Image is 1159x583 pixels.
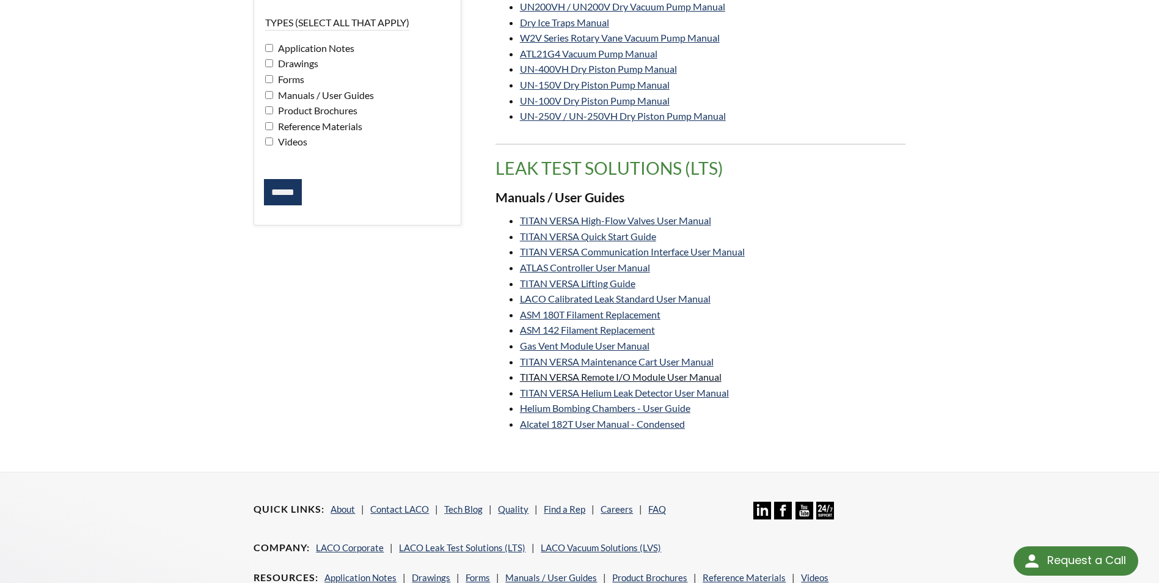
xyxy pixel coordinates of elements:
a: UN200VH / UN200V Dry Vacuum Pump Manual [520,1,725,12]
a: Product Brochures [612,572,687,583]
h3: Manuals / User Guides [495,189,905,207]
div: Request a Call [1014,546,1138,576]
a: UN-400VH Dry Piston Pump Manual [520,63,677,75]
a: TITAN VERSA Remote I/O Module User Manual [520,371,722,383]
a: ATL21G4 Vacuum Pump Manual [520,48,657,59]
a: TITAN VERSA High-Flow Valves User Manual [520,215,711,226]
a: Reference Materials [703,572,786,583]
a: Manuals / User Guides [505,572,597,583]
a: Contact LACO [370,504,429,515]
a: ASM 142 Filament Replacement [520,324,655,335]
a: TITAN VERSA Helium Leak Detector User Manual [520,387,729,398]
span: Forms [275,73,304,85]
a: Find a Rep [544,504,585,515]
a: Careers [601,504,633,515]
a: TITAN VERSA Lifting Guide [520,277,635,289]
input: Videos [265,137,273,145]
a: W2V Series Rotary Vane Vacuum Pump Manual [520,32,720,43]
a: Tech Blog [444,504,483,515]
a: LACO Leak Test Solutions (LTS) [399,542,525,553]
input: Forms [265,75,273,83]
h4: Quick Links [254,503,324,516]
div: Request a Call [1047,546,1126,574]
a: TITAN VERSA Quick Start Guide [520,230,656,242]
a: Alcatel 182T User Manual - Condensed [520,418,685,430]
span: Drawings [275,57,318,69]
input: Product Brochures [265,106,273,114]
a: Gas Vent Module User Manual [520,340,649,351]
img: round button [1022,551,1042,571]
a: TITAN VERSA Communication Interface User Manual [520,246,745,257]
a: Helium Bombing Chambers - User Guide [520,402,690,414]
span: Videos [275,136,307,147]
input: Manuals / User Guides [265,91,273,99]
a: About [331,504,355,515]
input: Application Notes [265,44,273,52]
a: LACO Calibrated Leak Standard User Manual [520,293,711,304]
input: Drawings [265,59,273,67]
a: ASM 180T Filament Replacement [520,309,660,320]
span: Manuals / User Guides [275,89,374,101]
a: Drawings [412,572,450,583]
legend: Types (select all that apply) [265,16,409,30]
a: Quality [498,504,528,515]
span: Application Notes [275,42,354,54]
a: LACO Corporate [316,542,384,553]
span: Reference Materials [275,120,362,132]
a: TITAN VERSA Maintenance Cart User Manual [520,356,714,367]
a: FAQ [648,504,666,515]
a: Forms [466,572,490,583]
span: Product Brochures [275,105,357,116]
span: translation missing: en.product_groups.Leak Test Solutions (LTS) [495,158,723,178]
a: Application Notes [324,572,397,583]
a: LACO Vacuum Solutions (LVS) [541,542,661,553]
a: UN-100V Dry Piston Pump Manual [520,95,670,106]
a: UN-250V / UN-250VH Dry Piston Pump Manual [520,110,726,122]
a: UN-150V Dry Piston Pump Manual [520,79,670,90]
a: Dry Ice Traps Manual [520,16,609,28]
img: 24/7 Support Icon [816,502,834,519]
a: 24/7 Support [816,510,834,521]
a: ATLAS Controller User Manual [520,262,650,273]
h4: Company [254,541,310,554]
a: Videos [801,572,828,583]
input: Reference Materials [265,122,273,130]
